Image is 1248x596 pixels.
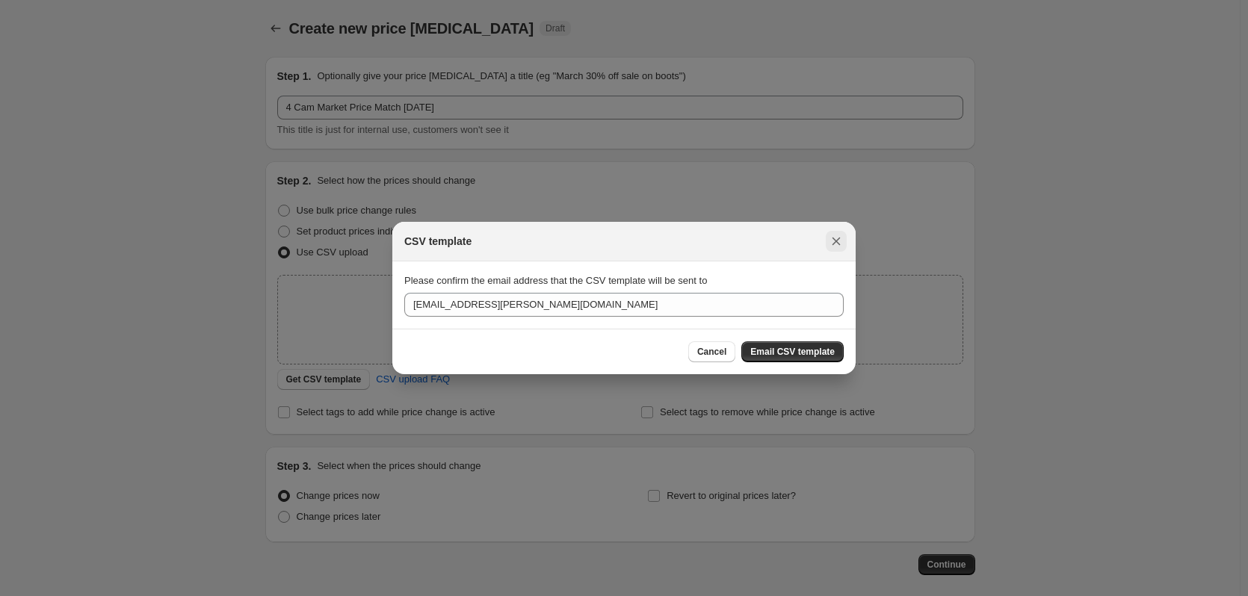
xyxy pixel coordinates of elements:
[750,346,835,358] span: Email CSV template
[688,341,735,362] button: Cancel
[404,234,472,249] h2: CSV template
[741,341,844,362] button: Email CSV template
[404,275,707,286] span: Please confirm the email address that the CSV template will be sent to
[697,346,726,358] span: Cancel
[826,231,847,252] button: Close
